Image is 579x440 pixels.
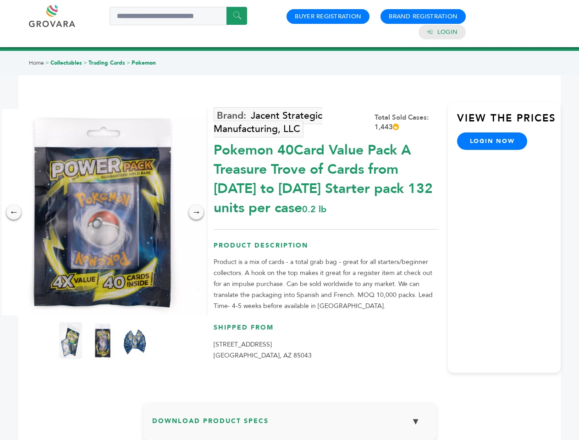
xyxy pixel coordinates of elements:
div: Total Sold Cases: 1,443 [375,113,439,132]
span: > [83,59,87,66]
p: [STREET_ADDRESS] [GEOGRAPHIC_DATA], AZ 85043 [214,339,439,361]
div: ← [6,205,21,220]
a: login now [457,132,528,150]
button: ▼ [404,412,427,431]
a: Buyer Registration [295,12,361,21]
img: Pokemon 40-Card Value Pack – A Treasure Trove of Cards from 1996 to 2024 - Starter pack! 132 unit... [59,322,82,359]
input: Search a product or brand... [110,7,247,25]
a: Jacent Strategic Manufacturing, LLC [214,107,322,137]
a: Brand Registration [389,12,458,21]
h3: View the Prices [457,111,561,132]
h3: Product Description [214,241,439,257]
a: Home [29,59,44,66]
img: Pokemon 40-Card Value Pack – A Treasure Trove of Cards from 1996 to 2024 - Starter pack! 132 unit... [91,322,114,359]
span: > [45,59,49,66]
h3: Download Product Specs [152,412,427,438]
a: Login [437,28,458,36]
a: Trading Cards [88,59,125,66]
div: → [189,205,204,220]
p: Product is a mix of cards - a total grab bag - great for all starters/beginner collectors. A hook... [214,257,439,312]
img: Pokemon 40-Card Value Pack – A Treasure Trove of Cards from 1996 to 2024 - Starter pack! 132 unit... [123,322,146,359]
div: Pokemon 40Card Value Pack A Treasure Trove of Cards from [DATE] to [DATE] Starter pack 132 units ... [214,136,439,218]
span: 0.2 lb [302,203,326,215]
a: Collectables [50,59,82,66]
span: > [127,59,130,66]
h3: Shipped From [214,323,439,339]
a: Pokemon [132,59,156,66]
